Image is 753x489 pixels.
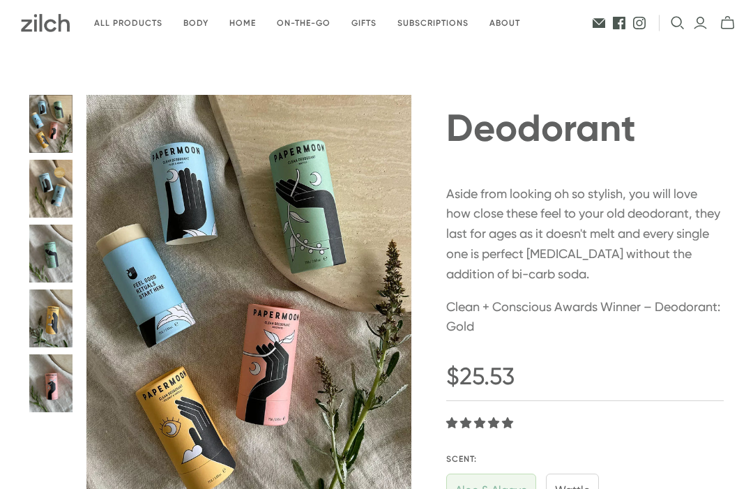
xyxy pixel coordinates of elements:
[21,14,70,32] img: Zilch has done the hard yards and handpicked the best ethical and sustainable products for you an...
[479,7,531,40] a: About
[266,7,341,40] a: On-the-go
[446,107,724,149] h1: Deodorant
[446,299,720,334] span: Clean + Conscious Awards Winner – Deodorant: Gold
[29,354,73,412] button: Deodorant thumbnail
[84,7,173,40] a: All products
[219,7,266,40] a: Home
[446,453,724,465] span: Scent:
[693,15,708,31] a: Login
[446,360,515,393] span: $25.53
[29,289,73,347] button: Deodorant thumbnail
[671,16,685,30] button: Open search
[446,184,724,285] p: Aside from looking oh so stylish, you will love how close these feel to your old deodorant, they ...
[716,15,739,31] button: mini-cart-toggle
[341,7,387,40] a: Gifts
[29,95,73,153] button: Deodorant thumbnail
[173,7,219,40] a: Body
[446,416,516,430] span: 5.00 stars
[29,160,73,218] button: Deodorant thumbnail
[29,225,73,283] button: Deodorant thumbnail
[387,7,479,40] a: Subscriptions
